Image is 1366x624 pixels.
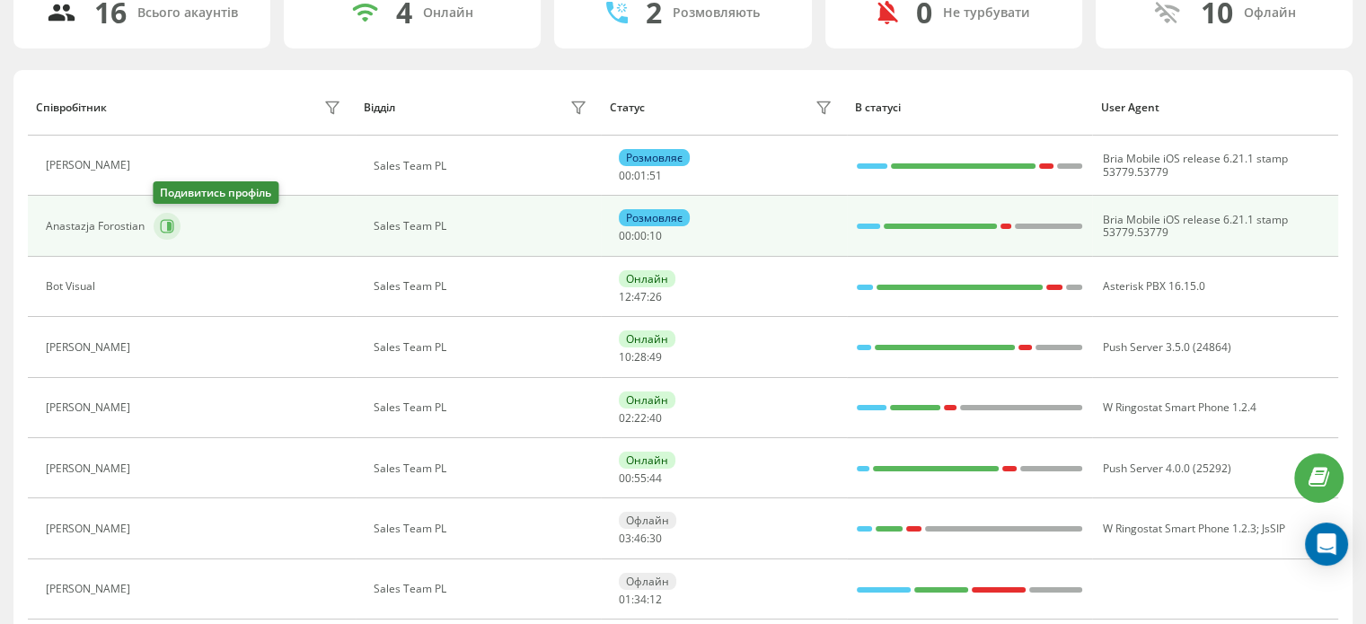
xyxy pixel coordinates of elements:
[137,5,238,21] div: Всього акаунтів
[1102,212,1287,240] span: Bria Mobile iOS release 6.21.1 stamp 53779.53779
[673,5,760,21] div: Розмовляють
[634,531,647,546] span: 46
[46,159,135,171] div: [PERSON_NAME]
[374,462,592,475] div: Sales Team PL
[855,101,1084,114] div: В статусі
[649,349,662,365] span: 49
[619,592,631,607] span: 01
[943,5,1030,21] div: Не турбувати
[619,410,631,426] span: 02
[634,592,647,607] span: 34
[634,410,647,426] span: 22
[619,291,662,303] div: : :
[1305,523,1348,566] div: Open Intercom Messenger
[619,170,662,182] div: : :
[634,168,647,183] span: 01
[619,391,675,409] div: Онлайн
[46,280,100,293] div: Bot Visual
[619,270,675,287] div: Онлайн
[619,230,662,242] div: : :
[374,401,592,414] div: Sales Team PL
[1102,151,1287,179] span: Bria Mobile iOS release 6.21.1 stamp 53779.53779
[374,160,592,172] div: Sales Team PL
[649,470,662,486] span: 44
[619,149,690,166] div: Розмовляє
[374,280,592,293] div: Sales Team PL
[374,220,592,233] div: Sales Team PL
[46,583,135,595] div: [PERSON_NAME]
[619,452,675,469] div: Онлайн
[619,532,662,545] div: : :
[610,101,645,114] div: Статус
[619,412,662,425] div: : :
[619,470,631,486] span: 00
[619,472,662,485] div: : :
[423,5,473,21] div: Онлайн
[649,228,662,243] span: 10
[634,289,647,304] span: 47
[374,523,592,535] div: Sales Team PL
[1261,521,1284,536] span: JsSIP
[619,512,676,529] div: Офлайн
[46,523,135,535] div: [PERSON_NAME]
[374,341,592,354] div: Sales Team PL
[364,101,395,114] div: Відділ
[619,531,631,546] span: 03
[374,583,592,595] div: Sales Team PL
[36,101,107,114] div: Співробітник
[649,592,662,607] span: 12
[649,410,662,426] span: 40
[649,168,662,183] span: 51
[1101,101,1330,114] div: User Agent
[649,289,662,304] span: 26
[634,349,647,365] span: 28
[619,209,690,226] div: Розмовляє
[46,462,135,475] div: [PERSON_NAME]
[46,341,135,354] div: [PERSON_NAME]
[46,220,149,233] div: Anastazja Forostian
[649,531,662,546] span: 30
[619,289,631,304] span: 12
[1102,461,1230,476] span: Push Server 4.0.0 (25292)
[1102,400,1256,415] span: W Ringostat Smart Phone 1.2.4
[1102,521,1256,536] span: W Ringostat Smart Phone 1.2.3
[619,593,662,606] div: : :
[1102,339,1230,355] span: Push Server 3.5.0 (24864)
[634,228,647,243] span: 00
[619,330,675,347] div: Онлайн
[619,349,631,365] span: 10
[153,181,278,204] div: Подивитись профіль
[619,168,631,183] span: 00
[1243,5,1295,21] div: Офлайн
[1102,278,1204,294] span: Asterisk PBX 16.15.0
[46,401,135,414] div: [PERSON_NAME]
[619,351,662,364] div: : :
[619,573,676,590] div: Офлайн
[619,228,631,243] span: 00
[634,470,647,486] span: 55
